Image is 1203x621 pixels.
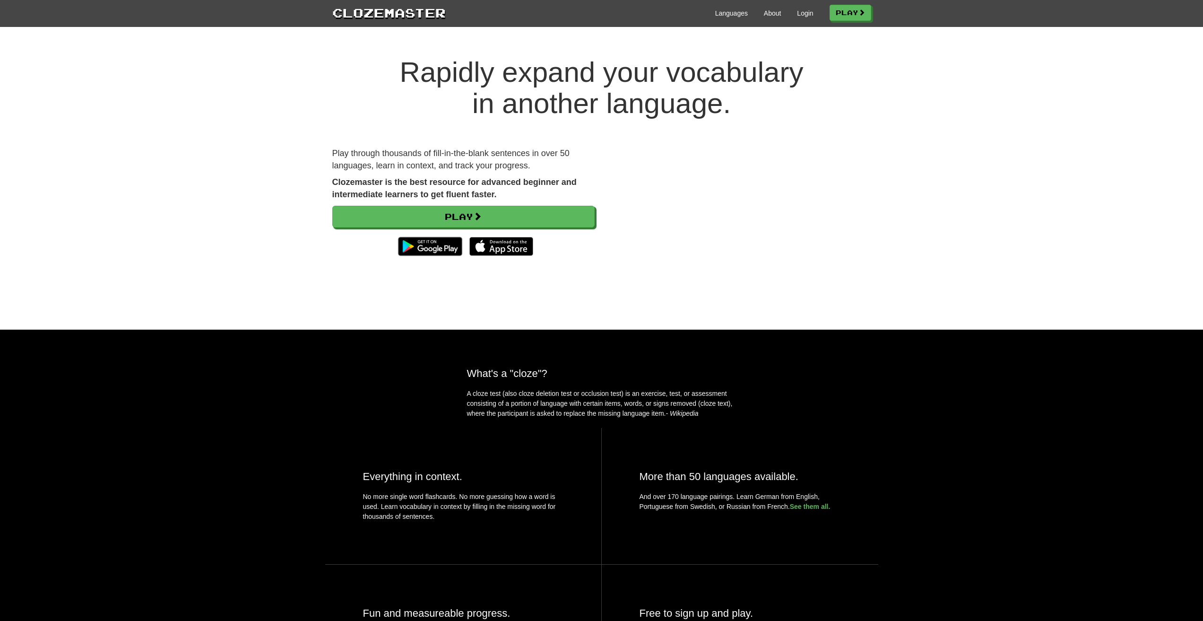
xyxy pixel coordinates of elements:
[666,410,699,417] em: - Wikipedia
[830,5,871,21] a: Play
[393,232,467,261] img: Get it on Google Play
[332,177,577,199] strong: Clozemaster is the best resource for advanced beginner and intermediate learners to get fluent fa...
[363,471,563,482] h2: Everything in context.
[363,607,563,619] h2: Fun and measureable progress.
[469,237,533,256] img: Download_on_the_App_Store_Badge_US-UK_135x40-25178aeef6eb6b83b96f5f2d004eda3bffbb37122de64afbaef7...
[640,471,840,482] h2: More than 50 languages available.
[790,503,831,510] a: See them all.
[467,389,736,419] p: A cloze test (also cloze deletion test or occlusion test) is an exercise, test, or assessment con...
[332,148,595,172] p: Play through thousands of fill-in-the-blank sentences in over 50 languages, learn in context, and...
[332,4,446,21] a: Clozemaster
[764,9,781,18] a: About
[640,492,840,512] p: And over 170 language pairings. Learn German from English, Portuguese from Swedish, or Russian fr...
[715,9,748,18] a: Languages
[640,607,840,619] h2: Free to sign up and play.
[797,9,813,18] a: Login
[363,492,563,526] p: No more single word flashcards. No more guessing how a word is used. Learn vocabulary in context ...
[332,206,595,227] a: Play
[467,367,736,379] h2: What's a "cloze"?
